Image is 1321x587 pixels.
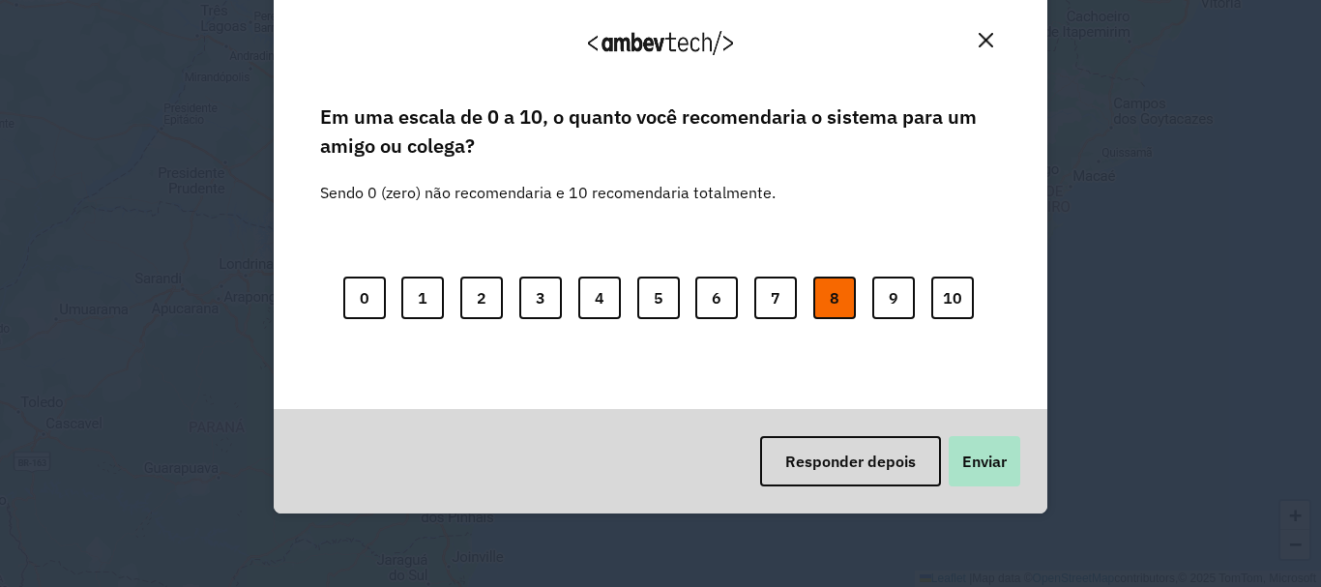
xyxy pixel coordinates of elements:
button: 2 [460,277,503,319]
button: Responder depois [760,436,941,486]
button: 9 [872,277,915,319]
button: 4 [578,277,621,319]
button: 3 [519,277,562,319]
img: Close [979,33,993,47]
button: 1 [401,277,444,319]
img: Logo Ambevtech [588,31,733,55]
button: 7 [754,277,797,319]
button: 6 [695,277,738,319]
label: Em uma escala de 0 a 10, o quanto você recomendaria o sistema para um amigo ou colega? [320,103,1001,161]
label: Sendo 0 (zero) não recomendaria e 10 recomendaria totalmente. [320,158,776,204]
button: 8 [813,277,856,319]
button: Close [971,25,1001,55]
button: Enviar [949,436,1020,486]
button: 5 [637,277,680,319]
button: 10 [931,277,974,319]
button: 0 [343,277,386,319]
